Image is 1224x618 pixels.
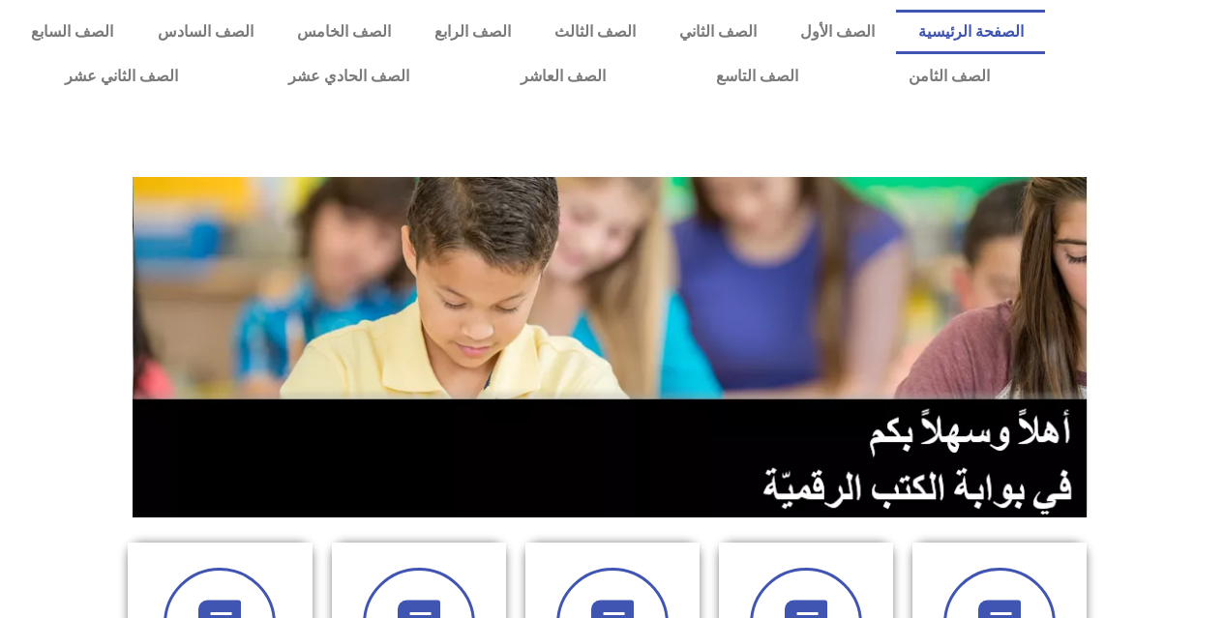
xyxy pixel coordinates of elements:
[10,54,233,99] a: الصف الثاني عشر
[532,10,657,54] a: الصف الثالث
[853,54,1045,99] a: الصف الثامن
[135,10,275,54] a: الصف السادس
[661,54,853,99] a: الصف التاسع
[233,54,464,99] a: الصف الحادي عشر
[465,54,661,99] a: الصف العاشر
[778,10,896,54] a: الصف الأول
[275,10,412,54] a: الصف الخامس
[896,10,1045,54] a: الصفحة الرئيسية
[412,10,532,54] a: الصف الرابع
[657,10,778,54] a: الصف الثاني
[10,10,135,54] a: الصف السابع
